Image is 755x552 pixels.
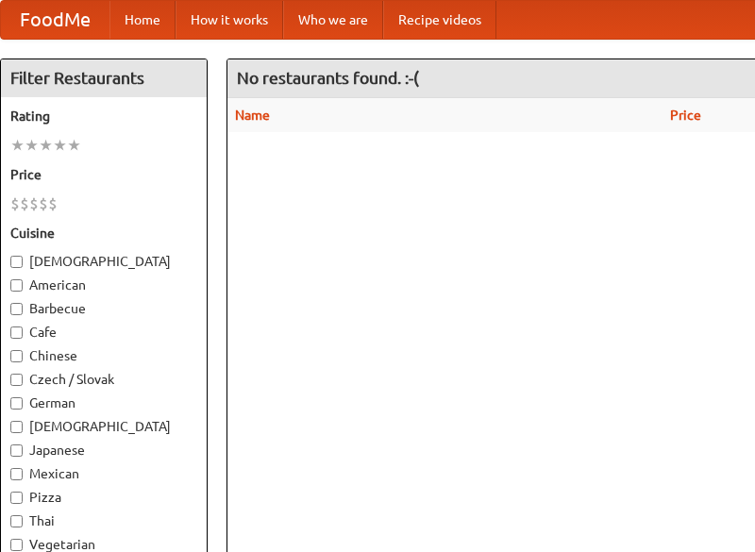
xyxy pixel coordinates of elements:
h5: Price [10,165,197,184]
h5: Rating [10,107,197,125]
a: Home [109,1,176,39]
li: ★ [39,135,53,156]
input: [DEMOGRAPHIC_DATA] [10,256,23,268]
label: [DEMOGRAPHIC_DATA] [10,252,197,271]
li: ★ [10,135,25,156]
label: Mexican [10,464,197,483]
a: Name [235,108,270,123]
label: Czech / Slovak [10,370,197,389]
label: Pizza [10,488,197,507]
a: Price [670,108,701,123]
li: $ [29,193,39,214]
input: Mexican [10,468,23,480]
input: [DEMOGRAPHIC_DATA] [10,421,23,433]
li: $ [39,193,48,214]
input: Vegetarian [10,539,23,551]
label: [DEMOGRAPHIC_DATA] [10,417,197,436]
a: FoodMe [1,1,109,39]
label: Cafe [10,323,197,342]
label: Thai [10,511,197,530]
h4: Filter Restaurants [1,59,207,97]
li: $ [20,193,29,214]
h5: Cuisine [10,224,197,243]
input: German [10,397,23,410]
a: How it works [176,1,283,39]
label: Japanese [10,441,197,460]
li: ★ [53,135,67,156]
li: $ [10,193,20,214]
li: ★ [67,135,81,156]
input: Thai [10,515,23,527]
input: Japanese [10,444,23,457]
label: American [10,276,197,294]
input: Czech / Slovak [10,374,23,386]
input: Cafe [10,326,23,339]
li: $ [48,193,58,214]
label: German [10,393,197,412]
input: Barbecue [10,303,23,315]
label: Barbecue [10,299,197,318]
input: Pizza [10,492,23,504]
ng-pluralize: No restaurants found. :-( [237,69,419,87]
input: American [10,279,23,292]
li: ★ [25,135,39,156]
input: Chinese [10,350,23,362]
a: Recipe videos [383,1,496,39]
label: Chinese [10,346,197,365]
a: Who we are [283,1,383,39]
